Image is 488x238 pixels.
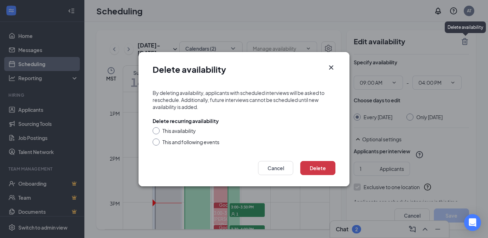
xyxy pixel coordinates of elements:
button: Delete [300,161,335,175]
div: This and following events [162,139,219,146]
div: This availability [162,127,196,134]
button: Cancel [258,161,293,175]
div: Open Intercom Messenger [464,214,481,231]
svg: Cross [327,63,335,72]
div: Delete availability [445,21,486,33]
div: Delete recurring availability [153,117,219,124]
h1: Delete availability [153,63,226,75]
div: By deleting availability, applicants with scheduled interviews will be asked to reschedule. Addit... [153,89,335,110]
button: Close [327,63,335,72]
